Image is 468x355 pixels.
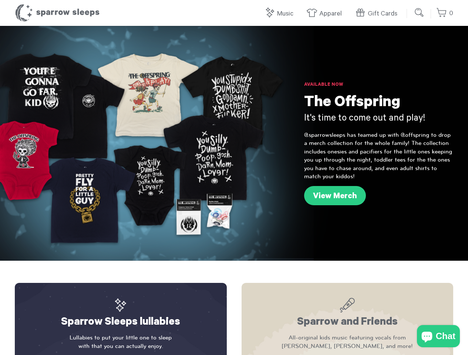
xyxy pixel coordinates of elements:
h1: The Offspring [304,94,453,113]
inbox-online-store-chat: Shopify online store chat [415,325,462,349]
h3: It's time to come out and play! [304,113,453,125]
span: [PERSON_NAME], [PERSON_NAME], and more! [256,342,439,350]
h2: Sparrow Sleeps lullabies [30,298,212,330]
a: Gift Cards [355,6,401,22]
input: Submit [412,5,427,20]
a: Apparel [306,6,346,22]
span: with that you can actually enjoy. [30,342,212,350]
a: Music [264,6,297,22]
a: View Merch [304,186,366,205]
h2: Sparrow and Friends [256,298,439,330]
p: @sparrowsleeps has teamed up with @offspring to drop a merch collection for the whole family! The... [304,131,453,180]
h1: Sparrow Sleeps [15,4,100,22]
h6: Available Now [304,81,453,89]
a: 0 [436,6,453,21]
p: Lullabies to put your little one to sleep [30,334,212,350]
p: All-original kids music featuring vocals from [256,334,439,350]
